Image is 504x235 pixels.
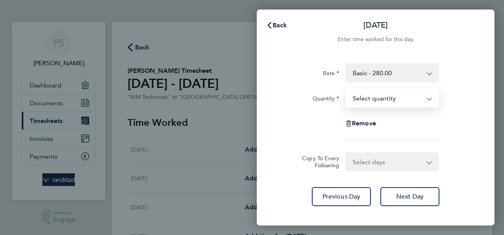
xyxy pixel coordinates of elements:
[323,70,339,79] label: Rate
[273,21,287,29] span: Back
[312,187,371,206] button: Previous Day
[313,95,339,104] label: Quantity
[296,155,339,169] label: Copy To Every Following
[363,20,388,31] p: [DATE]
[352,119,376,127] span: Remove
[346,120,376,127] button: Remove
[257,35,494,44] div: Enter time worked for this day.
[323,193,361,201] span: Previous Day
[380,187,439,206] button: Next Day
[258,17,295,33] button: Back
[396,193,424,201] span: Next Day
